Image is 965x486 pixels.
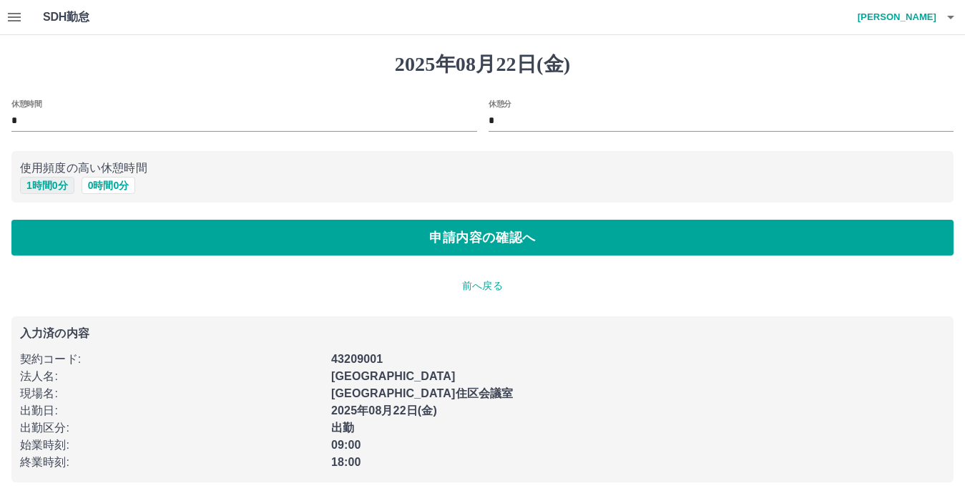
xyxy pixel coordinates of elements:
button: 申請内容の確認へ [11,220,954,256]
button: 1時間0分 [20,177,74,194]
p: 始業時刻 : [20,437,323,454]
b: 18:00 [331,456,361,468]
b: 43209001 [331,353,383,365]
p: 終業時刻 : [20,454,323,471]
p: 前へ戻る [11,278,954,293]
p: 入力済の内容 [20,328,945,339]
b: [GEOGRAPHIC_DATA] [331,370,456,382]
p: 出勤区分 : [20,419,323,437]
button: 0時間0分 [82,177,136,194]
p: 現場名 : [20,385,323,402]
p: 出勤日 : [20,402,323,419]
b: 2025年08月22日(金) [331,404,437,417]
label: 休憩時間 [11,98,41,109]
p: 契約コード : [20,351,323,368]
label: 休憩分 [489,98,511,109]
h1: 2025年08月22日(金) [11,52,954,77]
b: 09:00 [331,439,361,451]
p: 使用頻度の高い休憩時間 [20,160,945,177]
p: 法人名 : [20,368,323,385]
b: 出勤 [331,422,354,434]
b: [GEOGRAPHIC_DATA]住区会議室 [331,387,513,399]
